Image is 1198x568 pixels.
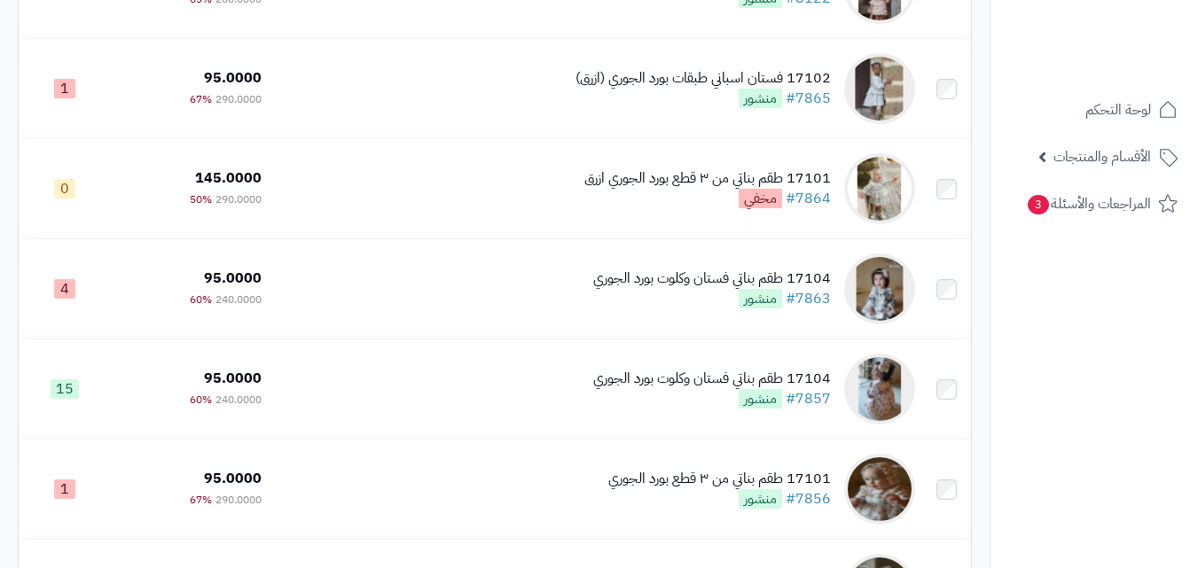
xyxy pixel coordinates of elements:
img: 17101 طقم بناتي من ٣ قطع بورد الجوري ازرق [844,153,915,224]
div: 17102 فستان اسباني طبقات بورد الجوري (ازرق) [576,68,831,89]
span: 95.0000 [204,268,262,289]
a: #7856 [786,488,831,510]
a: #7864 [786,188,831,209]
div: 17101 طقم بناتي من ٣ قطع بورد الجوري [608,469,831,489]
span: 1 [54,479,75,499]
span: منشور [739,89,782,108]
span: 290.0000 [215,91,262,107]
span: 67% [190,91,212,107]
img: 17101 طقم بناتي من ٣ قطع بورد الجوري [844,454,915,525]
span: 60% [190,292,212,307]
img: 17104 طقم بناتي فستان وكلوت بورد الجوري [844,253,915,324]
img: 17104 طقم بناتي فستان وكلوت بورد الجوري [844,354,915,424]
a: لوحة التحكم [1001,89,1187,131]
span: 290.0000 [215,492,262,508]
span: مخفي [739,189,782,208]
span: 60% [190,392,212,408]
span: 15 [51,379,79,399]
span: منشور [739,489,782,509]
span: 0 [54,179,75,198]
a: #7863 [786,288,831,309]
span: 95.0000 [204,67,262,89]
span: 1 [54,79,75,98]
div: 17104 طقم بناتي فستان وكلوت بورد الجوري [593,268,831,289]
span: منشور [739,289,782,308]
span: 290.0000 [215,191,262,207]
a: المراجعات والأسئلة3 [1001,183,1187,225]
span: 240.0000 [215,292,262,307]
span: 3 [1027,194,1050,215]
div: 17101 طقم بناتي من ٣ قطع بورد الجوري ازرق [584,168,831,189]
span: 50% [190,191,212,207]
span: الأقسام والمنتجات [1053,144,1151,169]
span: المراجعات والأسئلة [1026,191,1151,216]
span: 240.0000 [215,392,262,408]
div: 17104 طقم بناتي فستان وكلوت بورد الجوري [593,369,831,389]
span: 95.0000 [204,368,262,389]
span: 4 [54,279,75,299]
span: منشور [739,389,782,408]
img: logo-2.png [1077,13,1181,51]
a: #7857 [786,388,831,409]
a: #7865 [786,88,831,109]
span: 145.0000 [195,167,262,189]
span: 67% [190,492,212,508]
span: 95.0000 [204,468,262,489]
span: لوحة التحكم [1085,97,1151,122]
img: 17102 فستان اسباني طبقات بورد الجوري (ازرق) [844,53,915,124]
